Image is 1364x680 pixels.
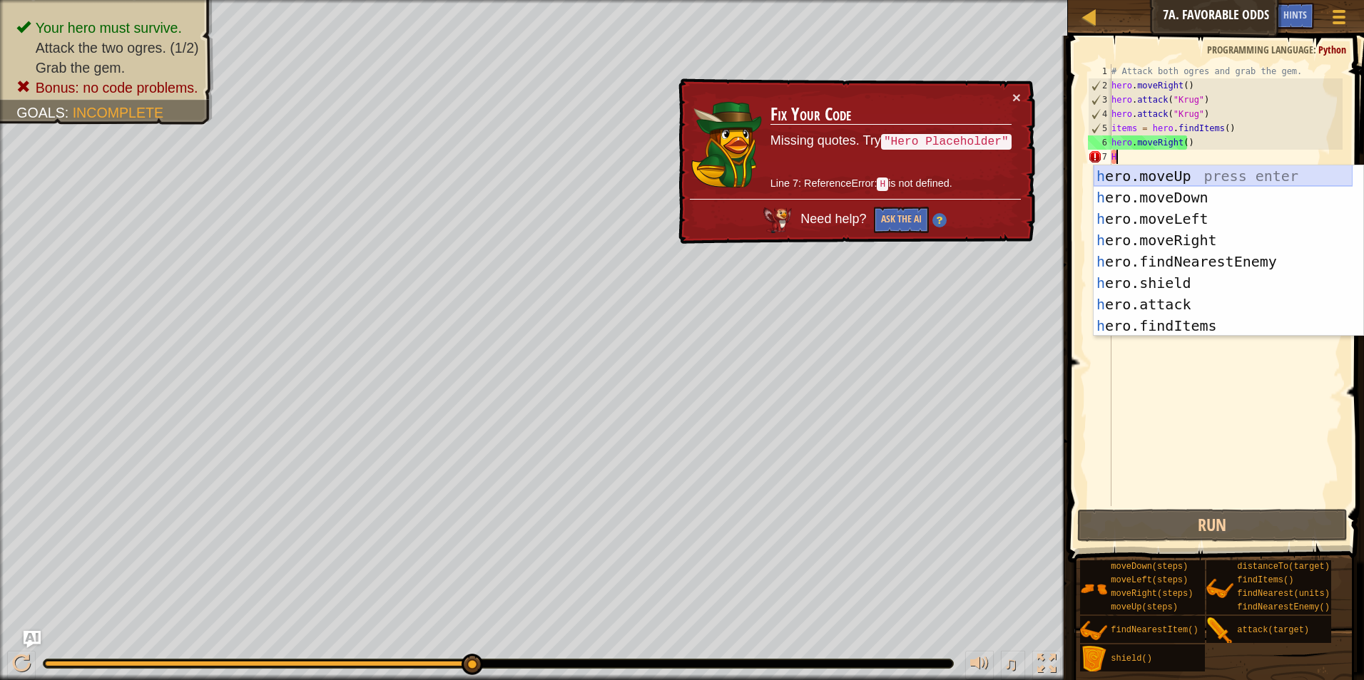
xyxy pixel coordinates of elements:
span: findNearestItem() [1111,625,1198,635]
li: Bonus: no code problems. [16,78,198,98]
span: ♫ [1004,653,1018,674]
button: × [1012,89,1020,104]
button: Ctrl + P: Pause [7,651,36,680]
li: Attack the two ogres. [16,38,198,58]
span: Your hero must survive. [36,20,182,36]
button: Ask the AI [875,207,930,233]
span: moveUp(steps) [1111,602,1178,612]
div: 3 [1089,93,1111,107]
div: 2 [1089,78,1111,93]
span: moveLeft(steps) [1111,575,1188,585]
span: shield() [1111,654,1152,664]
img: portrait.png [1080,575,1107,602]
div: 4 [1089,107,1111,121]
span: Ask AI [1245,8,1269,21]
span: findNearestEnemy() [1237,602,1330,612]
code: H [877,177,889,191]
span: Attack the two ogres. (1/2) [36,40,199,56]
button: ♫ [1001,651,1025,680]
h3: Fix Your Code [770,104,1011,125]
button: Toggle fullscreen [1032,651,1061,680]
div: 7 [1088,150,1111,164]
img: portrait.png [1206,575,1233,602]
button: Show game menu [1321,3,1357,36]
img: duck_naria.png [690,101,762,190]
span: Bonus: no code problems. [36,80,198,96]
p: Missing quotes. Try [770,131,1012,151]
button: Adjust volume [965,651,994,680]
code: "Hero Placeholder" [881,133,1012,150]
span: findItems() [1237,575,1293,585]
div: 6 [1088,135,1111,150]
button: Ask AI [1238,3,1276,29]
span: moveRight(steps) [1111,589,1193,599]
button: Run [1077,509,1348,542]
li: Grab the gem. [16,58,198,78]
span: Goals [16,105,65,120]
span: findNearest(units) [1237,589,1330,599]
span: : [65,105,73,120]
img: AI [764,207,793,234]
span: Programming language [1207,43,1313,56]
p: Line 7: ReferenceError: is not defined. [770,175,1012,192]
span: attack(target) [1237,625,1309,635]
span: distanceTo(target) [1237,562,1330,572]
span: Python [1318,43,1346,56]
span: moveDown(steps) [1111,562,1188,572]
span: Incomplete [73,105,163,120]
li: Your hero must survive. [16,18,198,38]
span: : [1313,43,1318,56]
span: Grab the gem. [36,60,125,76]
div: 5 [1089,121,1111,135]
span: Hints [1283,8,1307,21]
img: portrait.png [1206,617,1233,644]
img: Hint [933,212,947,227]
div: 1 [1088,64,1111,78]
button: Ask AI [24,631,41,648]
span: Need help? [801,212,870,227]
img: portrait.png [1080,617,1107,644]
img: portrait.png [1080,646,1107,673]
div: 8 [1088,164,1111,178]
